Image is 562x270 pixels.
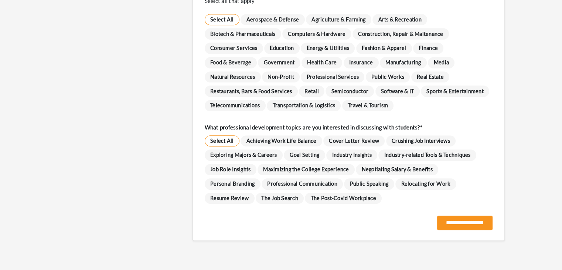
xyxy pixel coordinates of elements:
[205,178,260,190] span: Personal Branding
[395,178,456,190] span: Relocating for Work
[428,57,454,68] span: Media
[301,43,355,54] span: Energy & Utilities
[411,71,450,83] span: Real Estate
[386,135,456,147] span: Crushing Job Interviews
[326,85,374,97] span: Semiconductor
[344,57,379,68] span: Insurance
[256,193,304,204] span: The Job Search
[306,14,371,26] span: Agriculture & Farming
[326,149,377,161] span: Industry Insights
[241,135,322,147] span: Achieving Work Life Balance
[421,85,489,97] span: Sports & Entertainment
[413,43,444,54] span: Finance
[258,164,355,175] span: Maximizing the College Experience
[262,71,300,83] span: Non-Profit
[205,164,256,175] span: Job Role Insights
[344,178,394,190] span: Public Speaking
[205,149,283,161] span: Exploring Majors & Careers
[205,135,239,147] span: Select All
[205,28,281,40] span: Biotech & Pharmaceuticals
[284,149,325,161] span: Goal Setting
[356,43,412,54] span: Fashion & Apparel
[205,123,493,132] p: What professional development topics are you interested in discussing with students?*
[323,135,385,147] span: Cover Letter Review
[282,28,351,40] span: Computers & Hardware
[267,100,341,111] span: Transportation & Logistics
[205,71,261,83] span: Natural Resources
[356,164,438,175] span: Negotiating Salary & Benefits
[342,100,394,111] span: Travel & Tourism
[301,71,364,83] span: Professional Services
[352,28,449,40] span: Construction, Repair & Maitenance
[264,43,300,54] span: Education
[302,57,343,68] span: Health Care
[305,193,382,204] span: The Post-Covid Workplace
[205,57,257,68] span: Food & Beverage
[205,43,263,54] span: Consumer Services
[205,85,298,97] span: Restaurants, Bars & Food Services
[205,193,255,204] span: Resume Review
[262,178,343,190] span: Professional Communication
[372,14,427,26] span: Arts & Recreation
[205,100,266,111] span: Telecommunications
[299,85,324,97] span: Retail
[380,57,427,68] span: Manufacturing
[258,57,300,68] span: Government
[205,14,239,26] span: Select All
[375,85,420,97] span: Software & IT
[241,14,305,26] span: Aerospace & Defense
[366,71,410,83] span: Public Works
[378,149,476,161] span: Industry-related Tools & Techniques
